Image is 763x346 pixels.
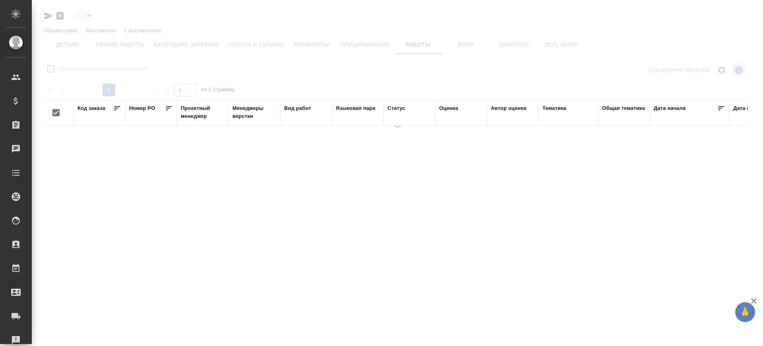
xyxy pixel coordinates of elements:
div: Менеджеры верстки [232,104,276,120]
div: Код заказа [77,104,105,112]
span: 🙏 [738,304,752,321]
div: Номер PO [129,104,155,112]
div: Статус [387,104,405,112]
div: Тематика [542,104,566,112]
div: Общая тематика [602,104,645,112]
button: 🙏 [735,302,755,322]
div: Языковая пара [336,104,376,112]
div: Автор оценки [491,104,527,112]
div: Вид работ [284,104,311,112]
div: Оценка [439,104,458,112]
div: Дата сдачи [733,104,762,112]
div: Проектный менеджер [181,104,225,120]
div: Дата начала [654,104,686,112]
